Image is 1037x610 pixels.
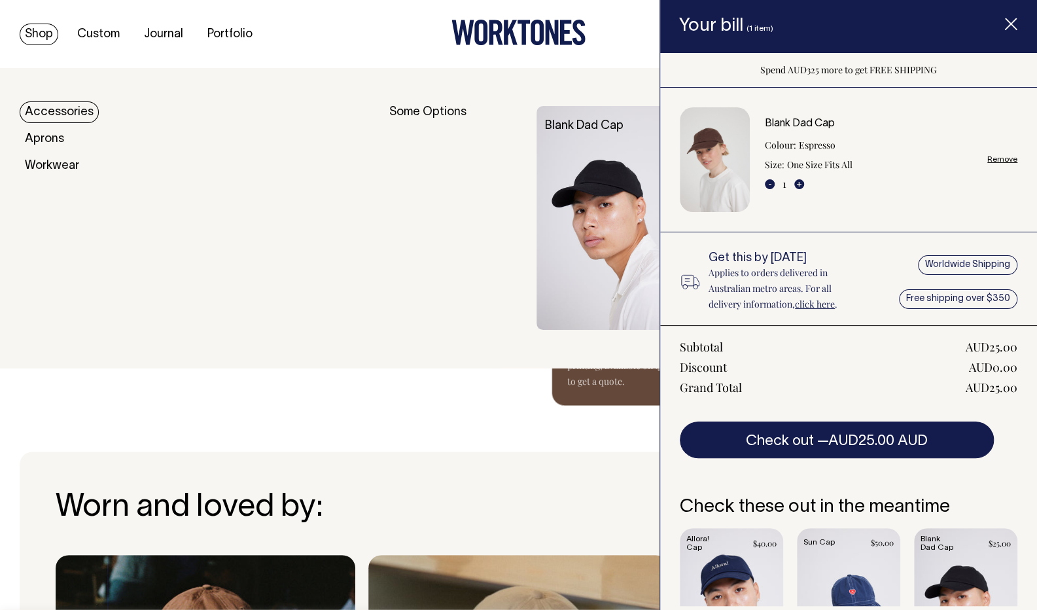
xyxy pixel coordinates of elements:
h3: Worn and loved by: [56,491,981,526]
a: Portfolio [202,24,258,45]
div: AUD25.00 [966,380,1017,395]
div: Some Options [389,106,519,330]
div: Grand Total [680,380,742,395]
h6: Get this by [DATE] [709,252,864,265]
a: click here [795,298,835,310]
a: Journal [139,24,188,45]
span: (1 item) [747,25,773,32]
p: Applies to orders delivered in Australian metro areas. For all delivery information, . [709,265,864,312]
a: Blank Dad Cap [765,119,835,128]
h6: Check these out in the meantime [680,497,1017,518]
a: Aprons [20,128,69,150]
div: AUD0.00 [969,359,1017,375]
span: Spend AUD325 more to get FREE SHIPPING [760,63,937,76]
a: Custom [72,24,125,45]
div: Subtotal [680,339,723,355]
img: Blank Dad Cap [536,106,686,330]
dd: Espresso [799,137,835,153]
button: Check out —AUD25.00 AUD [680,422,994,458]
dd: One Size Fits All [787,157,852,173]
a: Remove [987,155,1017,164]
dt: Size: [765,157,784,173]
a: Accessories [20,101,99,123]
a: Shop [20,24,58,45]
dt: Colour: [765,137,796,153]
div: Discount [680,359,727,375]
div: AUD25.00 [966,339,1017,355]
button: - [765,179,775,189]
img: Blank Dad Cap [680,107,750,212]
a: Blank Dad Cap [545,120,624,132]
a: Workwear [20,155,84,177]
button: + [794,179,804,189]
span: AUD25.00 AUD [828,435,928,448]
